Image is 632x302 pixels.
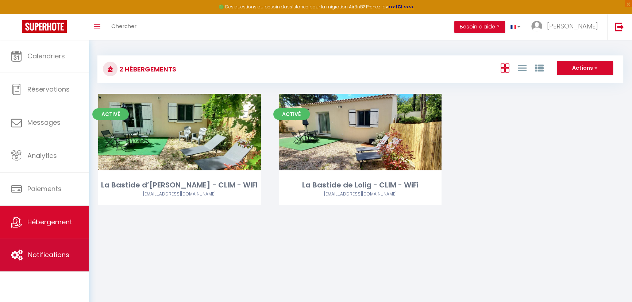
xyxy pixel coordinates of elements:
button: Besoin d'aide ? [454,21,505,33]
a: Vue en Liste [517,62,526,74]
a: Vue en Box [500,62,509,74]
span: Paiements [27,184,62,193]
div: La Bastide d’[PERSON_NAME] - CLIM - WIFI [98,179,261,191]
span: Notifications [28,250,69,259]
span: Analytics [27,151,57,160]
button: Actions [557,61,613,75]
div: Airbnb [279,191,442,198]
a: Vue par Groupe [535,62,543,74]
span: Messages [27,118,61,127]
a: Chercher [106,14,142,40]
span: Chercher [111,22,136,30]
span: Activé [273,108,310,120]
img: Super Booking [22,20,67,33]
img: ... [531,21,542,32]
span: Calendriers [27,51,65,61]
img: logout [615,22,624,31]
span: [PERSON_NAME] [547,22,598,31]
span: Hébergement [27,217,72,226]
a: >>> ICI <<<< [388,4,414,10]
div: La Bastide de Lolig - CLIM - WiFi [279,179,442,191]
a: ... [PERSON_NAME] [526,14,607,40]
span: Activé [92,108,129,120]
span: Réservations [27,85,70,94]
div: Airbnb [98,191,261,198]
h3: 2 Hébergements [117,61,176,77]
